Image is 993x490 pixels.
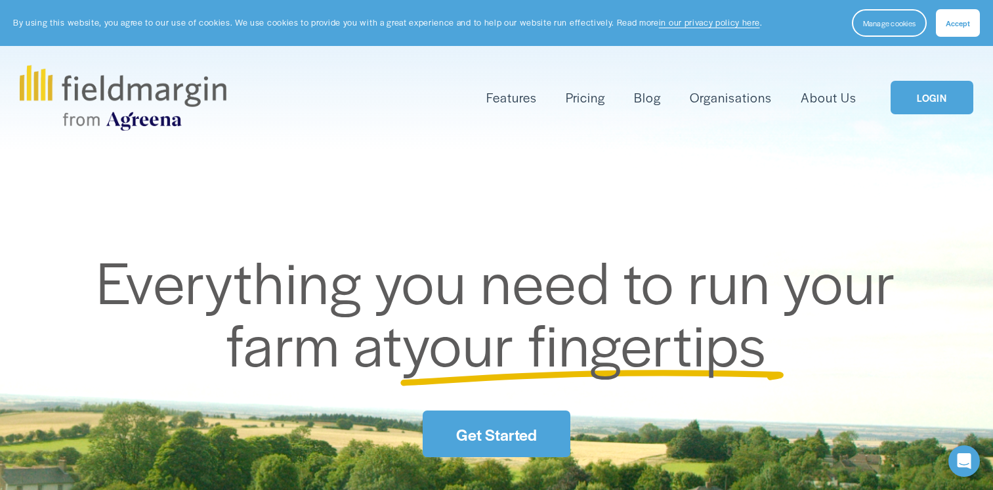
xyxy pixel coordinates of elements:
[13,16,762,29] p: By using this website, you agree to our use of cookies. We use cookies to provide you with a grea...
[423,411,570,457] a: Get Started
[690,87,772,108] a: Organisations
[863,18,916,28] span: Manage cookies
[96,239,910,384] span: Everything you need to run your farm at
[634,87,661,108] a: Blog
[801,87,856,108] a: About Us
[402,301,767,384] span: your fingertips
[566,87,605,108] a: Pricing
[936,9,980,37] button: Accept
[891,81,973,114] a: LOGIN
[486,88,537,107] span: Features
[948,445,980,477] div: Open Intercom Messenger
[486,87,537,108] a: folder dropdown
[20,65,226,131] img: fieldmargin.com
[852,9,927,37] button: Manage cookies
[946,18,970,28] span: Accept
[659,16,760,28] a: in our privacy policy here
